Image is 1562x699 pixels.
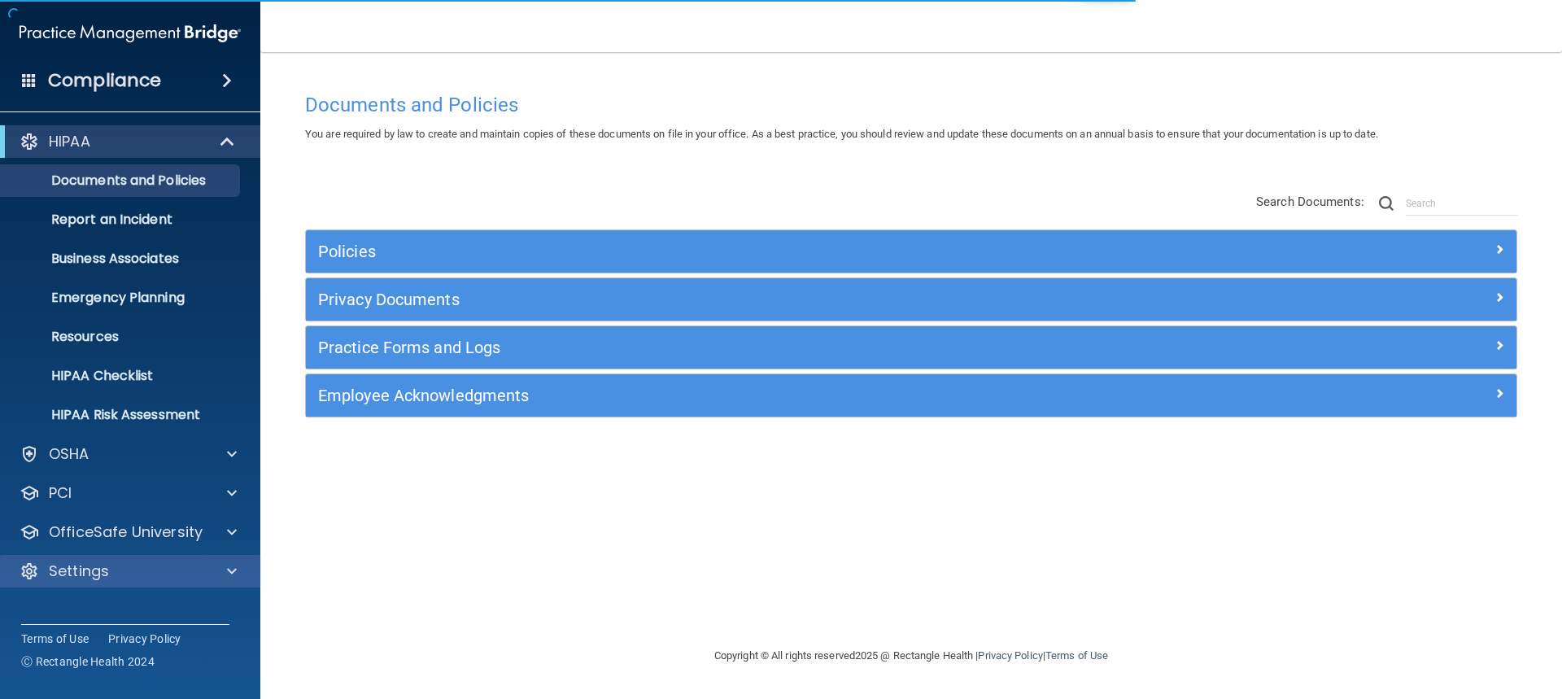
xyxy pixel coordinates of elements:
p: HIPAA [49,132,90,151]
a: Practice Forms and Logs [318,334,1504,360]
p: OfficeSafe University [49,522,203,542]
p: Settings [49,561,109,581]
a: Terms of Use [1045,649,1108,662]
h4: Compliance [48,69,161,92]
a: Privacy Documents [318,286,1504,312]
a: Employee Acknowledgments [318,382,1504,408]
p: Resources [11,329,233,345]
img: PMB logo [20,17,241,50]
input: Search [1406,191,1517,216]
span: You are required by law to create and maintain copies of these documents on file in your office. ... [305,128,1378,140]
a: Policies [318,238,1504,264]
a: Privacy Policy [108,631,181,647]
span: Ⓒ Rectangle Health 2024 [21,653,155,670]
p: HIPAA Risk Assessment [11,407,233,423]
h5: Privacy Documents [318,291,1202,308]
a: PCI [20,483,237,503]
img: ic-search.3b580494.png [1379,196,1394,211]
a: HIPAA [20,132,236,151]
a: Terms of Use [21,631,89,647]
p: PCI [49,483,72,503]
h4: Documents and Policies [305,94,1517,116]
iframe: Drift Widget Chat Controller [1281,583,1542,649]
span: Search Documents: [1256,194,1364,209]
a: Settings [20,561,237,581]
h5: Employee Acknowledgments [318,387,1202,404]
p: Documents and Policies [11,173,233,189]
h5: Practice Forms and Logs [318,339,1202,356]
a: OfficeSafe University [20,522,237,542]
p: OSHA [49,444,89,464]
p: Business Associates [11,251,233,267]
a: OSHA [20,444,237,464]
p: HIPAA Checklist [11,368,233,384]
p: Report an Incident [11,212,233,228]
h5: Policies [318,242,1202,260]
div: Copyright © All rights reserved 2025 @ Rectangle Health | | [614,630,1208,682]
a: Privacy Policy [978,649,1042,662]
p: Emergency Planning [11,290,233,306]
